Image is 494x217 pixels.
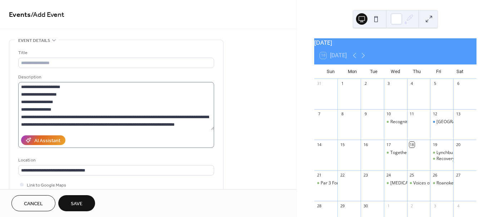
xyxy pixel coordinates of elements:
div: 3 [386,81,391,86]
div: Recovery Appreciation Day [430,156,453,162]
div: Par 3 Fore Recovery golf event at Independence Golf Course [314,180,337,186]
div: 4 [409,81,415,86]
div: Description [18,73,213,81]
div: Sun [320,64,341,79]
div: 25 [409,173,415,178]
div: 10 [386,111,391,117]
div: 5 [432,81,438,86]
div: 16 [363,142,368,147]
div: 14 [316,142,322,147]
div: AI Assistant [34,137,60,145]
div: 13 [455,111,461,117]
div: 30 [363,203,368,208]
span: / Add Event [31,8,64,22]
span: Event details [18,37,50,44]
div: 17 [386,142,391,147]
div: 27 [455,173,461,178]
div: Thu [406,64,428,79]
div: 1 [386,203,391,208]
div: Richmond, Virginia PLA Networking Luncheon [430,119,453,125]
button: Cancel [11,195,55,211]
div: Title [18,49,213,57]
div: 2 [409,203,415,208]
a: Events [9,8,31,22]
div: 15 [340,142,345,147]
div: Recognition of World Suicide Prevention Day, Complimentary Breakfast to Honor Work in Behavioral ... [384,119,407,125]
div: 6 [455,81,461,86]
div: 26 [432,173,438,178]
div: Tue [363,64,385,79]
div: Wed [385,64,406,79]
div: 2 [363,81,368,86]
div: 24 [386,173,391,178]
div: 20 [455,142,461,147]
div: Mon [341,64,363,79]
div: 4 [455,203,461,208]
span: Save [71,200,83,208]
div: 3 [432,203,438,208]
div: Sat [449,64,471,79]
div: 11 [409,111,415,117]
div: Roanoke, VA PLA Networking Luncheon [430,180,453,186]
div: 19 [432,142,438,147]
div: Lynchburg Virginia PLA Networking Luncheon [430,150,453,156]
div: Together: Family Recovery Documentary screening [390,150,492,156]
button: AI Assistant [21,135,65,145]
div: 9 [363,111,368,117]
div: 29 [340,203,345,208]
div: 28 [316,203,322,208]
div: Together: Family Recovery Documentary screening [384,150,407,156]
div: 21 [316,173,322,178]
div: Voices of Recovery networking event [413,180,486,186]
div: Fri [428,64,449,79]
div: 7 [316,111,322,117]
div: 18 [409,142,415,147]
div: 22 [340,173,345,178]
div: Location [18,156,213,164]
div: 1 [340,81,345,86]
span: Link to Google Maps [27,182,66,189]
div: Par 3 Fore Recovery golf event at [GEOGRAPHIC_DATA] [321,180,430,186]
div: 12 [432,111,438,117]
div: Voices of Recovery networking event [407,180,430,186]
div: 8 [340,111,345,117]
div: 31 [316,81,322,86]
button: Save [58,195,95,211]
div: Recovery Appreciation Day [436,156,490,162]
div: [DATE] [314,38,476,47]
div: Harm Reduction 101: Myths, Truths, and Impact [384,180,407,186]
span: Cancel [24,200,43,208]
div: 23 [363,173,368,178]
